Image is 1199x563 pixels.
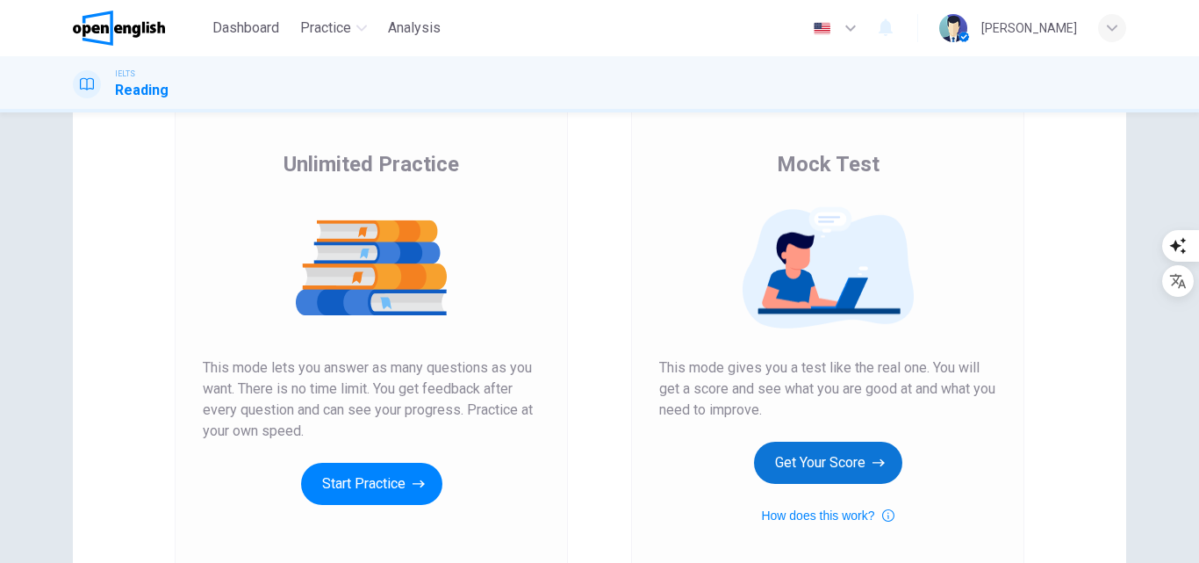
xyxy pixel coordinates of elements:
[300,18,351,39] span: Practice
[73,11,165,46] img: OpenEnglish logo
[981,18,1077,39] div: [PERSON_NAME]
[205,12,286,44] button: Dashboard
[777,150,880,178] span: Mock Test
[388,18,441,39] span: Analysis
[284,150,459,178] span: Unlimited Practice
[115,80,169,101] h1: Reading
[293,12,374,44] button: Practice
[659,357,996,421] span: This mode gives you a test like the real one. You will get a score and see what you are good at a...
[754,442,902,484] button: Get Your Score
[301,463,442,505] button: Start Practice
[115,68,135,80] span: IELTS
[203,357,540,442] span: This mode lets you answer as many questions as you want. There is no time limit. You get feedback...
[761,505,894,526] button: How does this work?
[73,11,205,46] a: OpenEnglish logo
[381,12,448,44] button: Analysis
[811,22,833,35] img: en
[212,18,279,39] span: Dashboard
[939,14,967,42] img: Profile picture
